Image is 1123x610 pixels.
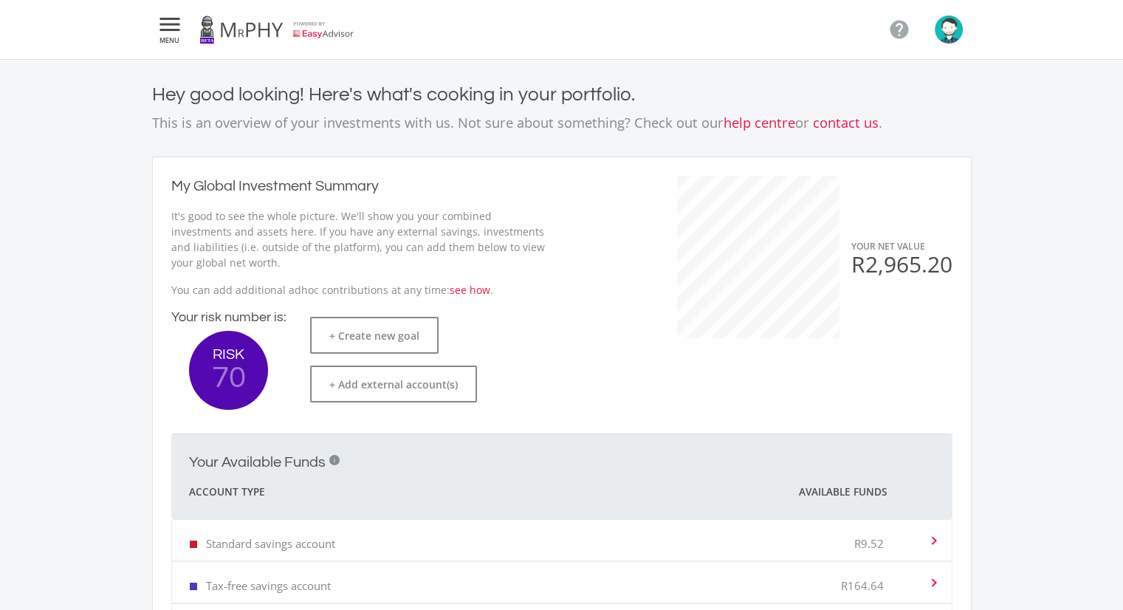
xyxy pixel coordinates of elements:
p: It's good to see the whole picture. We'll show you your combined investments and assets here. If ... [171,208,547,270]
a:  [882,13,916,47]
a: help centre [724,113,795,131]
p: R164.64 [841,578,884,593]
h2: My Global Investment Summary [171,176,379,198]
h4: Your risk number is: [171,309,286,326]
i:  [888,18,910,41]
div: i [329,455,340,465]
p: Standard savings account [206,536,335,551]
img: avatar.png [935,16,963,44]
h4: Hey good looking! Here's what's cooking in your portfolio. [152,83,972,106]
a: contact us [813,113,879,131]
mat-expansion-panel-header: Your Available Funds i Account Type Available Funds [171,434,952,519]
span: YOUR NET VALUE [851,240,925,253]
i:  [157,16,183,33]
a: see how [450,283,490,297]
span: R2,965.20 [851,249,952,279]
button:  MENU [152,15,188,44]
button: + Add external account(s) [310,366,477,402]
p: You can add additional adhoc contributions at any time: . [171,282,547,298]
span: Available Funds [799,484,887,499]
p: This is an overview of your investments with us. Not sure about something? Check out our or . [152,112,972,133]
p: R9.52 [854,536,884,551]
span: 70 [189,362,268,394]
span: Account Type [189,483,265,501]
p: Tax-free savings account [206,578,331,593]
span: RISK [189,347,268,362]
button: + Create new goal [310,317,439,354]
h2: Your Available Funds [189,453,326,471]
mat-expansion-panel-header: Tax-free savings account R164.64 [172,562,952,603]
button: RISK 70 [189,331,268,410]
mat-expansion-panel-header: Standard savings account R9.52 [172,520,952,561]
span: MENU [157,37,183,44]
